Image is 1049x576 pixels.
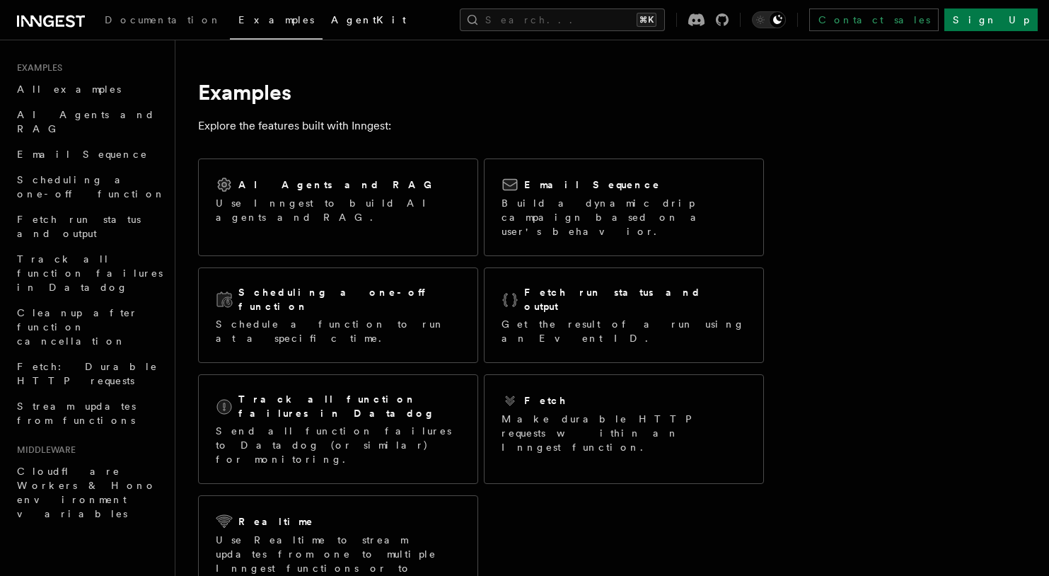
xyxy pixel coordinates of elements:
[198,116,764,136] p: Explore the features built with Inngest:
[502,196,746,238] p: Build a dynamic drip campaign based on a user's behavior.
[17,401,136,426] span: Stream updates from functions
[216,424,460,466] p: Send all function failures to Datadog (or similar) for monitoring.
[11,62,62,74] span: Examples
[216,196,460,224] p: Use Inngest to build AI agents and RAG.
[216,317,460,345] p: Schedule a function to run at a specific time.
[484,374,764,484] a: FetchMake durable HTTP requests within an Inngest function.
[17,253,163,293] span: Track all function failures in Datadog
[484,159,764,256] a: Email SequenceBuild a dynamic drip campaign based on a user's behavior.
[238,178,439,192] h2: AI Agents and RAG
[944,8,1038,31] a: Sign Up
[331,14,406,25] span: AgentKit
[11,207,166,246] a: Fetch run status and output
[752,11,786,28] button: Toggle dark mode
[502,412,746,454] p: Make durable HTTP requests within an Inngest function.
[524,393,567,408] h2: Fetch
[11,246,166,300] a: Track all function failures in Datadog
[238,514,314,529] h2: Realtime
[17,307,138,347] span: Cleanup after function cancellation
[11,300,166,354] a: Cleanup after function cancellation
[17,466,156,519] span: Cloudflare Workers & Hono environment variables
[11,167,166,207] a: Scheduling a one-off function
[17,174,166,200] span: Scheduling a one-off function
[460,8,665,31] button: Search...⌘K
[198,374,478,484] a: Track all function failures in DatadogSend all function failures to Datadog (or similar) for moni...
[524,285,746,313] h2: Fetch run status and output
[96,4,230,38] a: Documentation
[11,102,166,142] a: AI Agents and RAG
[11,444,76,456] span: Middleware
[17,149,148,160] span: Email Sequence
[637,13,656,27] kbd: ⌘K
[230,4,323,40] a: Examples
[17,361,158,386] span: Fetch: Durable HTTP requests
[17,83,121,95] span: All examples
[11,76,166,102] a: All examples
[238,285,460,313] h2: Scheduling a one-off function
[17,214,141,239] span: Fetch run status and output
[198,159,478,256] a: AI Agents and RAGUse Inngest to build AI agents and RAG.
[11,354,166,393] a: Fetch: Durable HTTP requests
[502,317,746,345] p: Get the result of a run using an Event ID.
[238,392,460,420] h2: Track all function failures in Datadog
[105,14,221,25] span: Documentation
[11,459,166,526] a: Cloudflare Workers & Hono environment variables
[17,109,155,134] span: AI Agents and RAG
[198,267,478,363] a: Scheduling a one-off functionSchedule a function to run at a specific time.
[524,178,661,192] h2: Email Sequence
[809,8,939,31] a: Contact sales
[11,393,166,433] a: Stream updates from functions
[198,79,764,105] h1: Examples
[11,142,166,167] a: Email Sequence
[238,14,314,25] span: Examples
[484,267,764,363] a: Fetch run status and outputGet the result of a run using an Event ID.
[323,4,415,38] a: AgentKit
